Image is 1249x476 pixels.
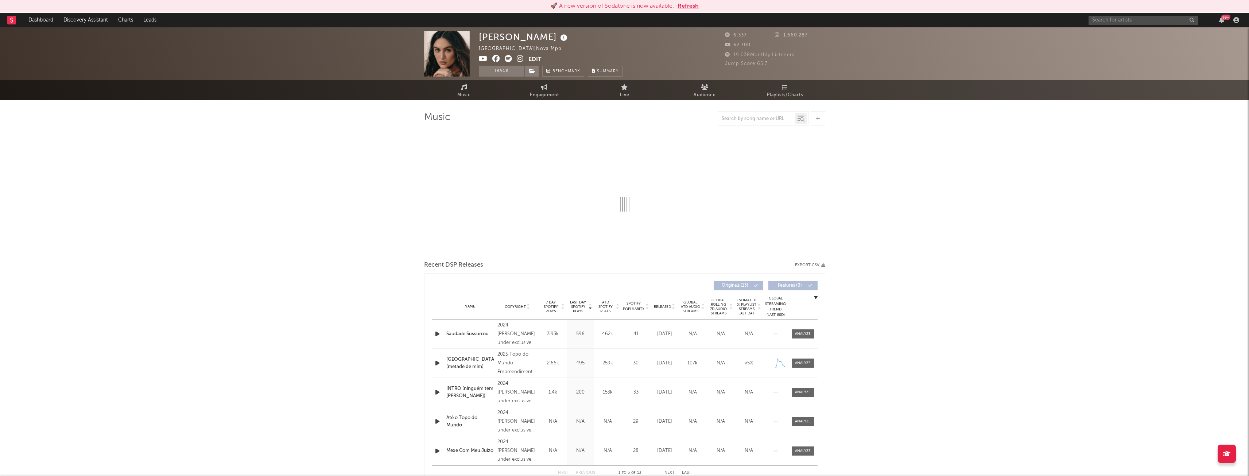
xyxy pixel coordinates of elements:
[596,360,620,367] div: 259k
[479,31,569,43] div: [PERSON_NAME]
[541,360,565,367] div: 2.66k
[709,447,733,454] div: N/A
[737,418,761,425] div: N/A
[1221,15,1230,20] div: 99 +
[725,61,768,66] span: Jump Score: 65.7
[737,330,761,338] div: N/A
[680,360,705,367] div: 107k
[446,385,494,399] a: INTRO (ninguém tem [PERSON_NAME])
[446,304,494,309] div: Name
[446,414,494,429] a: Até o Topo do Mundo
[725,43,750,47] span: 62.700
[795,263,825,267] button: Export CSV
[768,281,818,290] button: Features(0)
[1219,17,1224,23] button: 99+
[737,360,761,367] div: <5%
[541,418,565,425] div: N/A
[709,330,733,338] div: N/A
[623,360,649,367] div: 30
[552,67,580,76] span: Benchmark
[680,300,701,313] span: Global ATD Audio Streams
[652,330,677,338] div: [DATE]
[497,350,537,376] div: 2025 Topo do Mundo Empreendimentos Artísticos Ltda
[737,389,761,396] div: N/A
[652,447,677,454] div: [DATE]
[725,33,747,38] span: 6.337
[497,379,537,406] div: 2024 [PERSON_NAME] under exclusive license to Believe Artist Services
[541,330,565,338] div: 3.93k
[737,447,761,454] div: N/A
[504,80,585,100] a: Engagement
[654,305,671,309] span: Released
[58,13,113,27] a: Discovery Assistant
[424,80,504,100] a: Music
[623,389,649,396] div: 33
[678,2,699,11] button: Refresh
[479,66,524,77] button: Track
[446,447,494,454] a: Mexe Com Meu Juízo
[745,80,825,100] a: Playlists/Charts
[623,301,644,312] span: Spotify Popularity
[558,471,569,475] button: First
[541,389,565,396] div: 1.4k
[585,80,665,100] a: Live
[652,360,677,367] div: [DATE]
[424,261,483,270] span: Recent DSP Releases
[588,66,622,77] button: Summary
[479,44,570,53] div: [GEOGRAPHIC_DATA] | Nova Mpb
[541,447,565,454] div: N/A
[622,471,626,475] span: to
[680,330,705,338] div: N/A
[709,360,733,367] div: N/A
[718,283,752,288] span: Originals ( 13 )
[505,305,526,309] span: Copyright
[680,447,705,454] div: N/A
[541,300,561,313] span: 7 Day Spotify Plays
[596,447,620,454] div: N/A
[725,53,795,57] span: 19.038 Monthly Listeners
[709,389,733,396] div: N/A
[457,91,471,100] span: Music
[138,13,162,27] a: Leads
[446,356,494,370] a: [GEOGRAPHIC_DATA] (metade de mim)
[596,389,620,396] div: 153k
[623,447,649,454] div: 28
[652,418,677,425] div: [DATE]
[596,300,615,313] span: ATD Spotify Plays
[765,296,787,318] div: Global Streaming Trend (Last 60D)
[569,389,592,396] div: 200
[709,418,733,425] div: N/A
[542,66,584,77] a: Benchmark
[664,471,675,475] button: Next
[623,418,649,425] div: 29
[694,91,716,100] span: Audience
[773,283,807,288] span: Features ( 0 )
[569,360,592,367] div: 495
[597,69,618,73] span: Summary
[528,55,542,64] button: Edit
[718,116,795,122] input: Search by song name or URL
[680,389,705,396] div: N/A
[737,298,757,316] span: Estimated % Playlist Streams Last Day
[446,330,494,338] a: Saudade Sussurrou
[23,13,58,27] a: Dashboard
[497,438,537,464] div: 2024 [PERSON_NAME] under exclusive license to Believe Artist Services
[113,13,138,27] a: Charts
[569,418,592,425] div: N/A
[709,298,729,316] span: Global Rolling 7D Audio Streams
[767,91,803,100] span: Playlists/Charts
[665,80,745,100] a: Audience
[530,91,559,100] span: Engagement
[497,321,537,347] div: 2024 [PERSON_NAME] under exclusive license to Believe Artists Services
[1089,16,1198,25] input: Search for artists
[596,330,620,338] div: 462k
[620,91,629,100] span: Live
[775,33,808,38] span: 1.660.287
[714,281,763,290] button: Originals(13)
[569,447,592,454] div: N/A
[652,389,677,396] div: [DATE]
[550,2,674,11] div: 🚀 A new version of Sodatone is now available.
